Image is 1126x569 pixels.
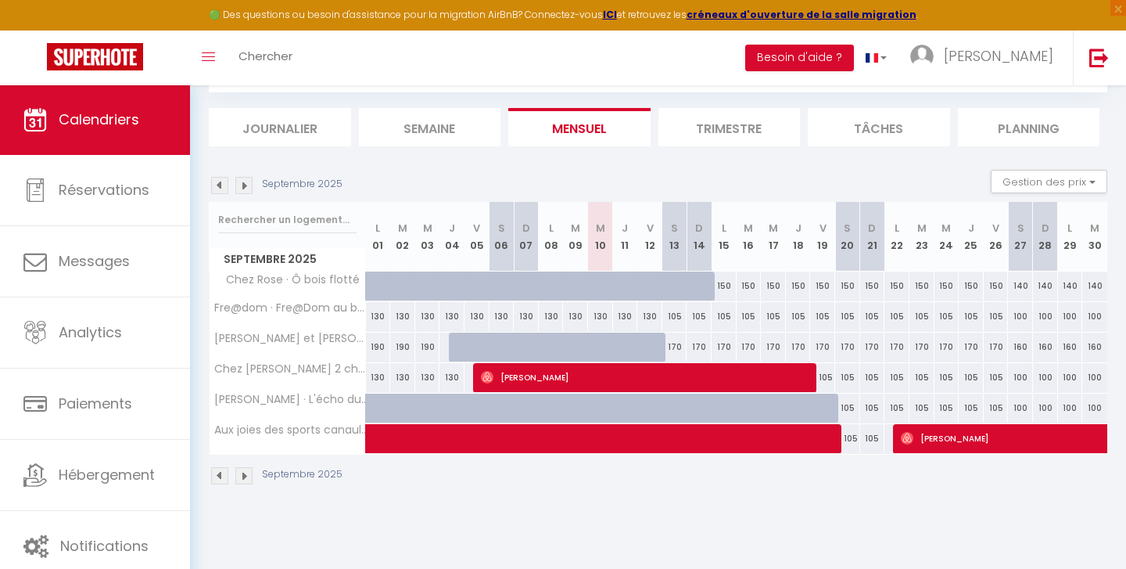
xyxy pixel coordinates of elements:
[761,202,786,272] th: 17
[898,31,1073,85] a: ... [PERSON_NAME]
[13,6,59,53] button: Ouvrir le widget de chat LiveChat
[1033,302,1058,331] div: 100
[662,302,687,331] div: 105
[415,202,440,272] th: 03
[658,108,801,146] li: Trimestre
[415,302,440,331] div: 130
[909,302,934,331] div: 105
[712,302,737,331] div: 105
[613,302,638,331] div: 130
[1082,333,1107,362] div: 160
[1058,394,1083,423] div: 100
[687,333,712,362] div: 170
[596,221,605,236] abbr: M
[984,333,1009,362] div: 170
[1058,272,1083,301] div: 140
[415,363,440,392] div: 130
[909,363,934,392] div: 105
[968,221,974,236] abbr: J
[984,302,1009,331] div: 105
[514,302,539,331] div: 130
[959,202,984,272] th: 25
[868,221,876,236] abbr: D
[819,221,827,236] abbr: V
[737,333,762,362] div: 170
[588,202,613,272] th: 10
[1017,221,1024,236] abbr: S
[366,363,391,392] div: 130
[415,333,440,362] div: 190
[366,202,391,272] th: 01
[522,221,530,236] abbr: D
[909,394,934,423] div: 105
[637,302,662,331] div: 130
[959,272,984,301] div: 150
[210,248,365,271] span: Septembre 2025
[786,333,811,362] div: 170
[539,302,564,331] div: 130
[1058,202,1083,272] th: 29
[844,221,851,236] abbr: S
[1082,302,1107,331] div: 100
[464,302,489,331] div: 130
[991,170,1107,193] button: Gestion des prix
[810,272,835,301] div: 150
[944,46,1053,66] span: [PERSON_NAME]
[603,8,617,21] a: ICI
[959,302,984,331] div: 105
[647,221,654,236] abbr: V
[1058,302,1083,331] div: 100
[549,221,554,236] abbr: L
[909,272,934,301] div: 150
[489,202,515,272] th: 06
[588,302,613,331] div: 130
[212,333,368,344] span: [PERSON_NAME] et [PERSON_NAME] qui comme [PERSON_NAME] a fait un beau voyage
[563,202,588,272] th: 09
[1008,394,1033,423] div: 100
[687,8,916,21] a: créneaux d'ouverture de la salle migration
[737,272,762,301] div: 150
[769,221,778,236] abbr: M
[212,272,364,289] span: Chez Rose · Ô bois flotté
[473,221,480,236] abbr: V
[835,333,860,362] div: 170
[375,221,380,236] abbr: L
[366,302,391,331] div: 130
[262,177,342,192] p: Septembre 2025
[1082,202,1107,272] th: 30
[712,272,737,301] div: 150
[786,302,811,331] div: 105
[59,180,149,200] span: Réservations
[1033,394,1058,423] div: 100
[745,45,854,71] button: Besoin d'aide ?
[810,302,835,331] div: 105
[212,424,368,436] span: Aux joies des sports canaulais
[1082,363,1107,392] div: 100
[992,221,999,236] abbr: V
[761,333,786,362] div: 170
[398,221,407,236] abbr: M
[613,202,638,272] th: 11
[934,363,959,392] div: 105
[1008,302,1033,331] div: 100
[571,221,580,236] abbr: M
[984,363,1009,392] div: 105
[212,302,368,314] span: Fre@dom · Fre@Dom au bord du [GEOGRAPHIC_DATA]
[1067,221,1072,236] abbr: L
[439,363,464,392] div: 130
[60,536,149,556] span: Notifications
[1042,221,1049,236] abbr: D
[1033,272,1058,301] div: 140
[808,108,950,146] li: Tâches
[1033,202,1058,272] th: 28
[810,333,835,362] div: 170
[464,202,489,272] th: 05
[786,272,811,301] div: 150
[934,272,959,301] div: 150
[761,302,786,331] div: 105
[59,322,122,342] span: Analytics
[860,272,885,301] div: 150
[1008,202,1033,272] th: 27
[835,394,860,423] div: 105
[984,272,1009,301] div: 150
